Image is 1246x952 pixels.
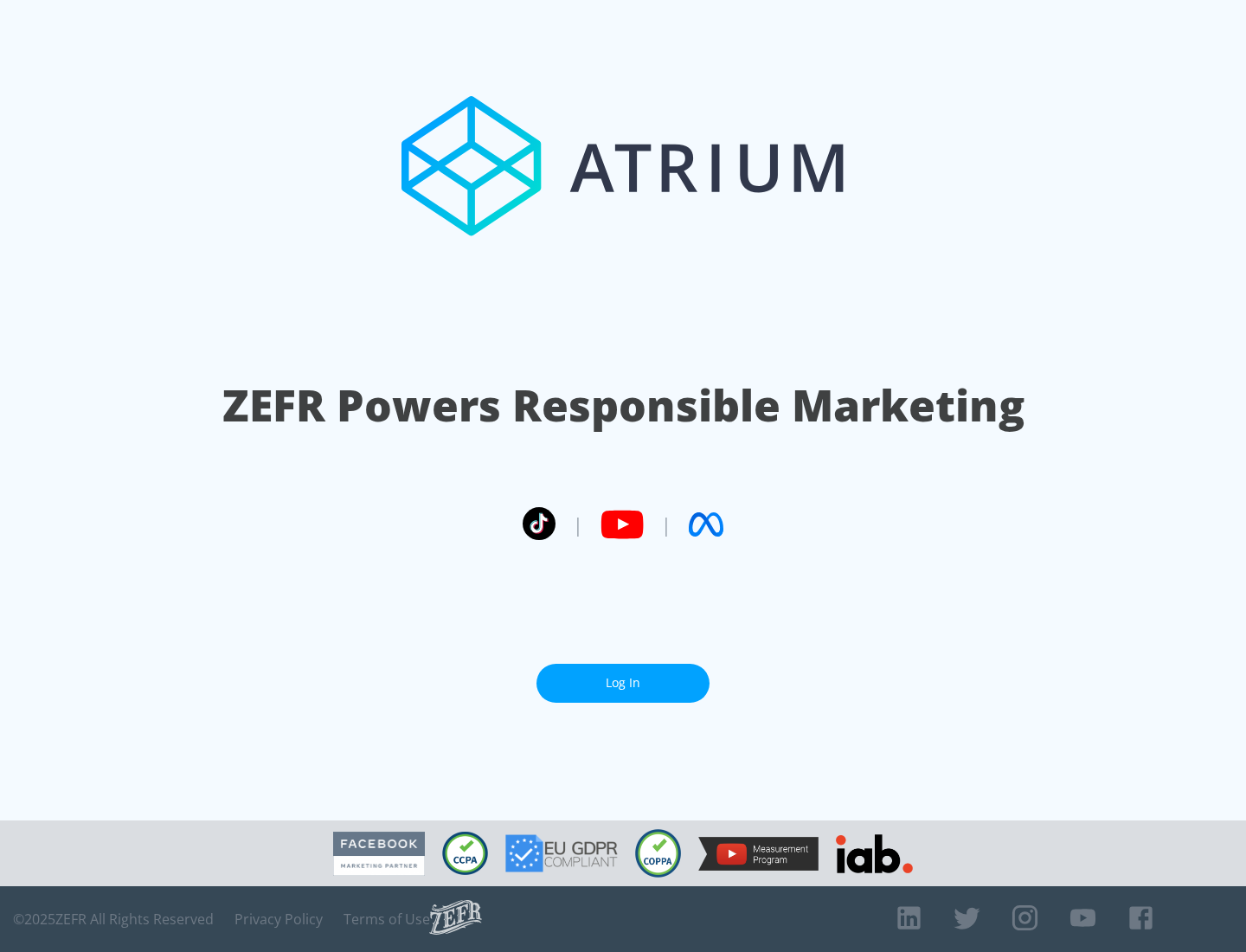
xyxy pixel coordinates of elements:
span: | [661,511,671,537]
a: Privacy Policy [234,910,323,928]
img: GDPR Compliant [505,834,618,872]
a: Log In [536,664,710,703]
h1: ZEFR Powers Responsible Marketing [222,376,1024,435]
img: CCPA Compliant [442,832,488,875]
span: © 2025 ZEFR All Rights Reserved [13,910,214,928]
img: YouTube Measurement Program [698,837,819,871]
img: Facebook Marketing Partner [333,832,425,876]
span: | [573,511,583,537]
img: IAB [836,834,913,873]
img: COPPA Compliant [635,829,681,878]
a: Terms of Use [344,910,430,928]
